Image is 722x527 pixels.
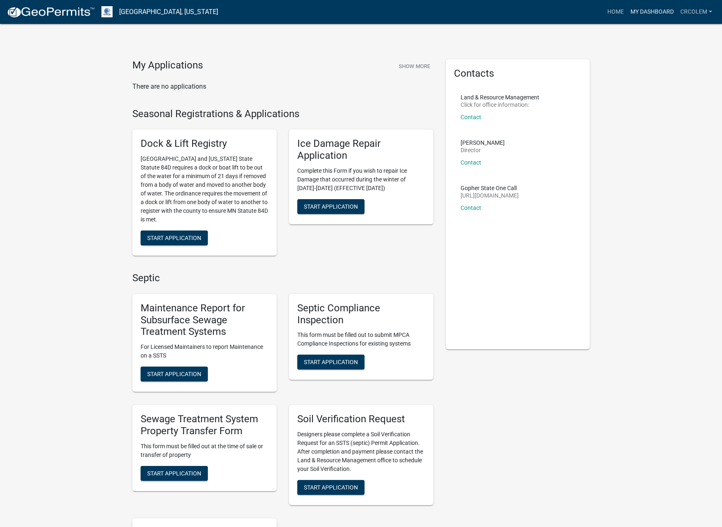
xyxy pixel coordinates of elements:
p: Gopher State One Call [461,185,519,191]
a: Contact [461,159,481,166]
button: Start Application [141,466,208,481]
p: [PERSON_NAME] [461,140,505,146]
a: Contact [461,205,481,211]
img: Otter Tail County, Minnesota [101,6,113,17]
button: Start Application [297,355,365,369]
span: Start Application [147,371,201,377]
p: Complete this Form if you wish to repair Ice Damage that occurred during the winter of [DATE]-[DA... [297,167,425,193]
h4: My Applications [132,59,203,72]
h4: Seasonal Registrations & Applications [132,108,433,120]
p: Director [461,147,505,153]
span: Start Application [304,203,358,209]
h4: Septic [132,272,433,284]
h5: Maintenance Report for Subsurface Sewage Treatment Systems [141,302,268,338]
p: This form must be filled out at the time of sale or transfer of property [141,442,268,459]
h5: Sewage Treatment System Property Transfer Form [141,413,268,437]
span: Start Application [304,359,358,365]
p: [URL][DOMAIN_NAME] [461,193,519,198]
p: There are no applications [132,82,433,92]
p: This form must be filled out to submit MPCA Compliance Inspections for existing systems [297,331,425,348]
p: For Licensed Maintainers to report Maintenance on a SSTS [141,343,268,360]
a: My Dashboard [627,4,677,20]
a: Contact [461,114,481,120]
button: Show More [395,59,433,73]
button: Start Application [141,231,208,245]
p: Land & Resource Management [461,94,539,100]
a: Crcolem [677,4,715,20]
span: Start Application [147,470,201,476]
a: [GEOGRAPHIC_DATA], [US_STATE] [119,5,218,19]
h5: Soil Verification Request [297,413,425,425]
span: Start Application [147,235,201,241]
button: Start Application [297,480,365,495]
button: Start Application [141,367,208,381]
p: [GEOGRAPHIC_DATA] and [US_STATE] State Statute 84D requires a dock or boat lift to be out of the ... [141,155,268,224]
h5: Ice Damage Repair Application [297,138,425,162]
p: Click for office information: [461,102,539,108]
h5: Septic Compliance Inspection [297,302,425,326]
span: Start Application [304,484,358,491]
h5: Dock & Lift Registry [141,138,268,150]
p: Designers please complete a Soil Verification Request for an SSTS (septic) Permit Application. Af... [297,430,425,473]
a: Home [604,4,627,20]
button: Start Application [297,199,365,214]
h5: Contacts [454,68,582,80]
